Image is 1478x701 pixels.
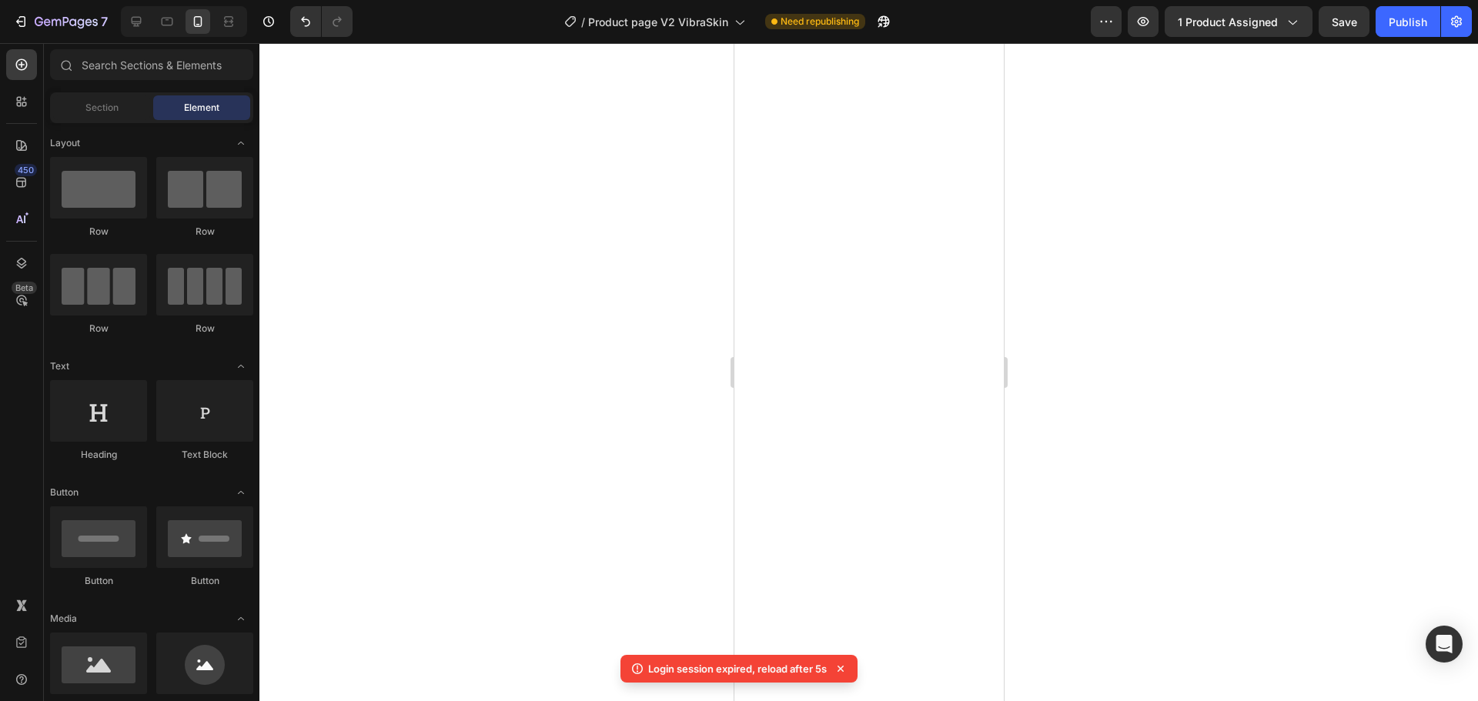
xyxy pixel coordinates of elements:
[156,574,253,588] div: Button
[781,15,859,28] span: Need republishing
[581,14,585,30] span: /
[101,12,108,31] p: 7
[15,164,37,176] div: 450
[50,448,147,462] div: Heading
[1389,14,1427,30] div: Publish
[229,480,253,505] span: Toggle open
[85,101,119,115] span: Section
[229,606,253,631] span: Toggle open
[50,612,77,626] span: Media
[1426,626,1463,663] div: Open Intercom Messenger
[50,225,147,239] div: Row
[229,354,253,379] span: Toggle open
[12,282,37,294] div: Beta
[1178,14,1278,30] span: 1 product assigned
[50,49,253,80] input: Search Sections & Elements
[50,574,147,588] div: Button
[156,225,253,239] div: Row
[290,6,353,37] div: Undo/Redo
[156,322,253,335] div: Row
[156,448,253,462] div: Text Block
[1319,6,1369,37] button: Save
[184,101,219,115] span: Element
[1376,6,1440,37] button: Publish
[734,43,1004,701] iframe: Design area
[588,14,728,30] span: Product page V2 VibraSkin
[50,359,69,373] span: Text
[50,322,147,335] div: Row
[648,661,827,676] p: Login session expired, reload after 5s
[1332,15,1357,28] span: Save
[1165,6,1312,37] button: 1 product assigned
[6,6,115,37] button: 7
[229,131,253,155] span: Toggle open
[50,136,80,150] span: Layout
[50,486,79,499] span: Button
